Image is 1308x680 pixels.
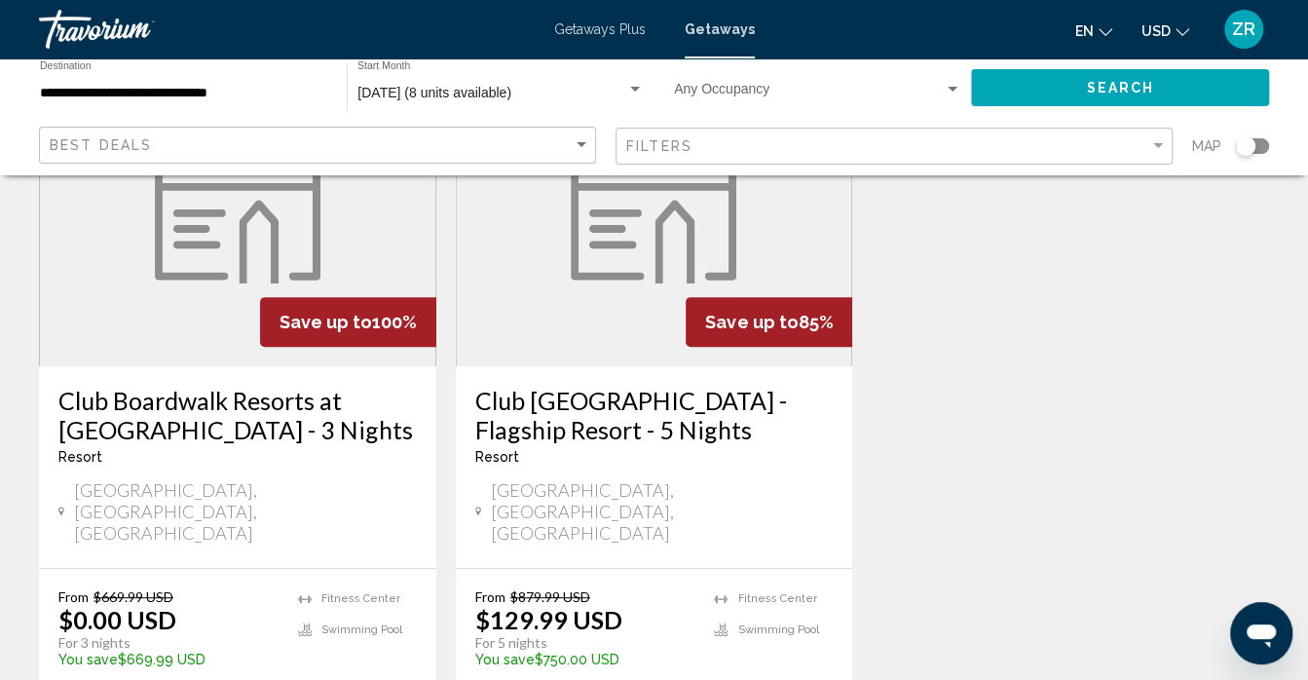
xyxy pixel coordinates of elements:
span: $879.99 USD [510,588,590,605]
span: From [475,588,505,605]
button: Search [971,69,1269,105]
p: $0.00 USD [58,605,176,634]
button: Change currency [1141,17,1189,45]
div: 85% [686,297,852,347]
a: Getaways Plus [554,21,646,37]
span: ZR [1232,19,1255,39]
a: Travorium [39,10,535,49]
button: User Menu [1218,9,1269,50]
span: Fitness Center [321,592,400,605]
span: Fitness Center [737,592,816,605]
a: Getaways [685,21,755,37]
span: [GEOGRAPHIC_DATA], [GEOGRAPHIC_DATA], [GEOGRAPHIC_DATA] [491,479,833,544]
span: Swimming Pool [321,623,402,636]
span: Map [1192,132,1221,160]
p: $750.00 USD [475,652,695,667]
span: $669.99 USD [93,588,173,605]
span: Save up to [705,312,798,332]
span: Resort [475,449,519,465]
span: en [1075,23,1094,39]
mat-select: Sort by [50,137,590,154]
a: Club [GEOGRAPHIC_DATA] - Flagship Resort - 5 Nights [475,386,834,444]
span: Best Deals [50,137,152,153]
span: [DATE] (8 units available) [357,85,511,100]
img: week.svg [571,137,736,283]
img: week.svg [155,137,320,283]
iframe: Button to launch messaging window [1230,602,1292,664]
span: Filters [626,138,692,154]
p: $129.99 USD [475,605,622,634]
span: Resort [58,449,102,465]
button: Filter [616,127,1173,167]
a: Club Boardwalk Resorts at [GEOGRAPHIC_DATA] - 3 Nights [58,386,417,444]
span: Search [1086,81,1154,96]
span: [GEOGRAPHIC_DATA], [GEOGRAPHIC_DATA], [GEOGRAPHIC_DATA] [74,479,416,544]
span: From [58,588,89,605]
div: 100% [260,297,436,347]
p: For 3 nights [58,634,279,652]
span: USD [1141,23,1171,39]
span: You save [58,652,118,667]
span: You save [475,652,535,667]
span: Save up to [280,312,372,332]
p: $669.99 USD [58,652,279,667]
span: Swimming Pool [737,623,818,636]
button: Change language [1075,17,1112,45]
p: For 5 nights [475,634,695,652]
